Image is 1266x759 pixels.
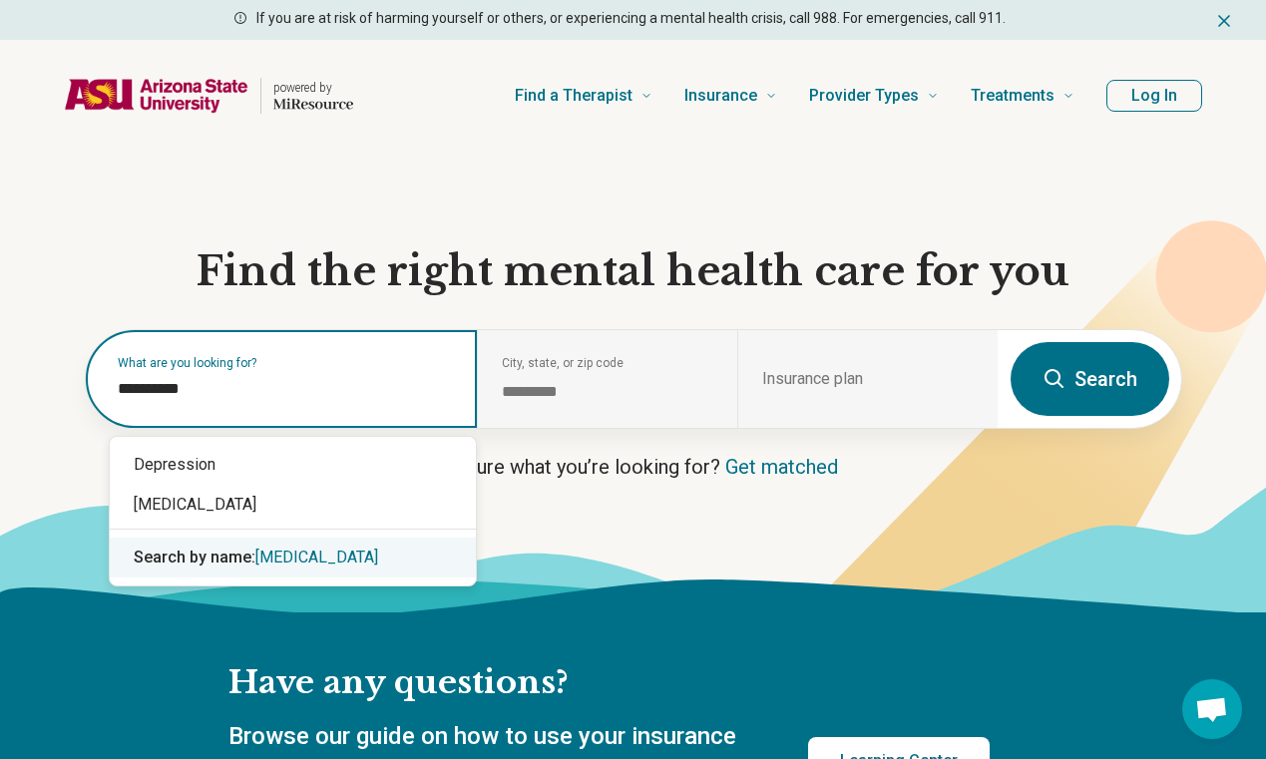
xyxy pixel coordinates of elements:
button: Search [1011,342,1169,416]
h2: Have any questions? [228,662,990,704]
p: powered by [273,80,353,96]
span: Provider Types [809,82,919,110]
span: Treatments [971,82,1055,110]
h1: Find the right mental health care for you [85,245,1182,297]
label: What are you looking for? [118,357,453,369]
div: [MEDICAL_DATA] [110,485,476,525]
button: Log In [1106,80,1202,112]
span: [MEDICAL_DATA] [255,548,378,567]
span: Insurance [684,82,757,110]
div: 建議 [110,437,476,585]
p: Not sure what you’re looking for? [85,453,1182,481]
a: Home page [64,64,353,128]
div: 打開聊天 [1182,679,1242,739]
span: Find a Therapist [515,82,633,110]
span: Search by name: [134,548,255,567]
div: Depression [110,445,476,485]
p: If you are at risk of harming yourself or others, or experiencing a mental health crisis, call 98... [256,8,1006,29]
button: Dismiss [1214,8,1234,32]
a: Get matched [725,455,838,479]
